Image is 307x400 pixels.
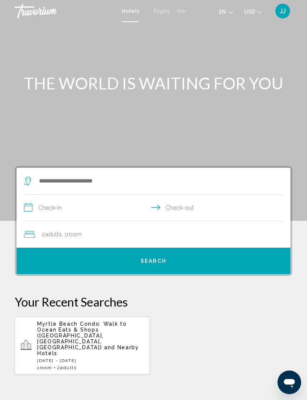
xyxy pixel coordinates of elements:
span: Search [141,258,166,264]
button: Travelers: 2 adults, 0 children [17,221,290,248]
h1: THE WORLD IS WAITING FOR YOU [15,74,292,93]
span: Room [40,365,52,370]
button: Myrtle Beach Condo: Walk to Ocean Eats & Shops ([GEOGRAPHIC_DATA], [GEOGRAPHIC_DATA], [GEOGRAPHIC... [15,316,150,375]
span: 1 [37,365,52,370]
button: Change language [219,6,233,17]
button: User Menu [273,3,292,19]
span: 2 [42,229,62,240]
span: Room [67,231,82,238]
p: [DATE] - [DATE] [37,358,144,363]
a: Flights [154,8,170,14]
span: Adults [60,365,77,370]
p: Your Recent Searches [15,294,292,309]
div: Search widget [17,168,290,274]
iframe: Button to launch messaging window [278,371,301,394]
span: 2 [57,365,77,370]
span: Adults [45,231,62,238]
span: , 1 [62,229,82,240]
span: en [219,9,226,15]
button: Check in and out dates [24,195,283,221]
a: Hotels [122,8,139,14]
span: and Nearby Hotels [37,344,139,356]
span: JJ [280,7,286,15]
button: Change currency [244,6,262,17]
span: Myrtle Beach Condo: Walk to Ocean Eats & Shops ([GEOGRAPHIC_DATA], [GEOGRAPHIC_DATA], [GEOGRAPHIC... [37,321,127,350]
span: USD [244,9,255,15]
button: Search [17,248,290,274]
button: Extra navigation items [177,5,186,17]
a: Travorium [15,4,114,18]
